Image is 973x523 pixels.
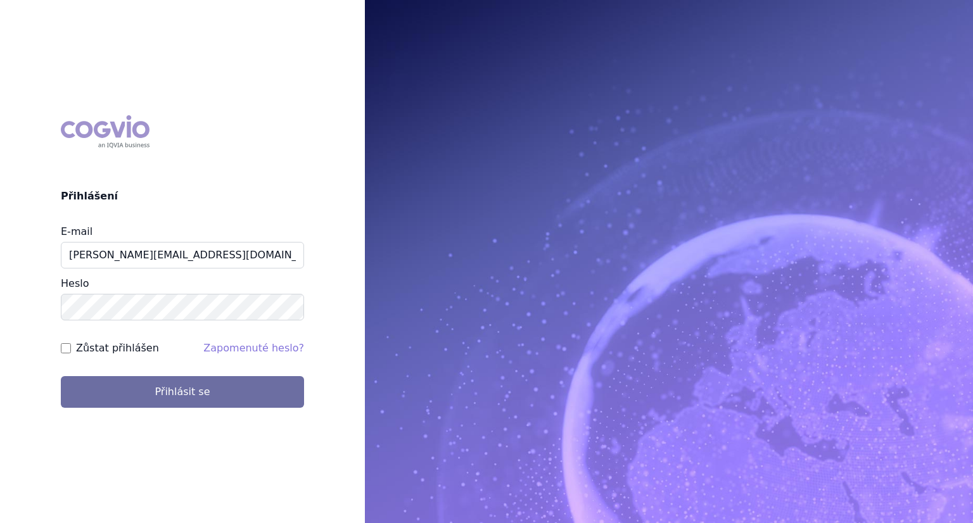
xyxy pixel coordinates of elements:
a: Zapomenuté heslo? [203,342,304,354]
div: COGVIO [61,115,149,148]
button: Přihlásit se [61,376,304,408]
label: Zůstat přihlášen [76,341,159,356]
label: E-mail [61,225,92,237]
h2: Přihlášení [61,189,304,204]
label: Heslo [61,277,89,289]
